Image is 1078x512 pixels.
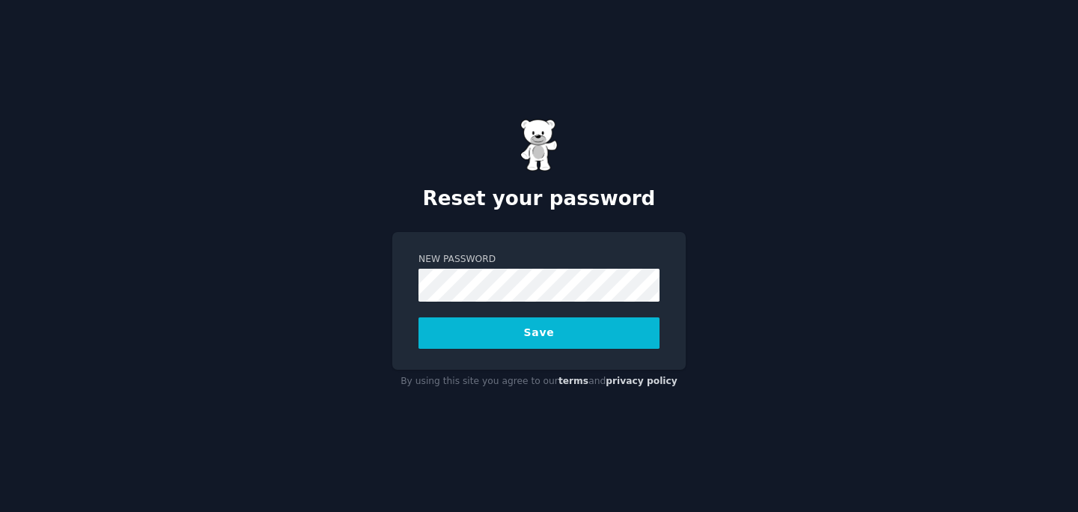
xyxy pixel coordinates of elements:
button: Save [418,317,660,349]
div: By using this site you agree to our and [392,370,686,394]
h2: Reset your password [392,187,686,211]
label: New Password [418,253,660,266]
a: terms [558,376,588,386]
a: privacy policy [606,376,677,386]
img: Gummy Bear [520,119,558,171]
